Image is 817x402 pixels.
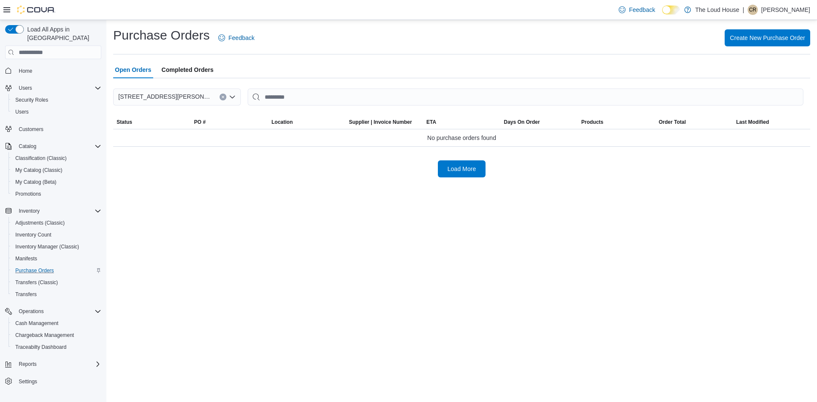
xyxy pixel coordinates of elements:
span: Inventory Count [12,230,101,240]
span: Chargeback Management [15,332,74,339]
span: Manifests [12,254,101,264]
button: Reports [15,359,40,369]
button: Reports [2,358,105,370]
button: Users [15,83,35,93]
p: [PERSON_NAME] [761,5,810,15]
a: Home [15,66,36,76]
button: Products [578,115,655,129]
button: Load More [438,160,486,177]
button: Order Total [655,115,733,129]
button: My Catalog (Beta) [9,176,105,188]
button: Users [9,106,105,118]
button: Operations [15,306,47,316]
span: Adjustments (Classic) [12,218,101,228]
span: Home [15,65,101,76]
span: Reports [15,359,101,369]
span: Supplier | Invoice Number [349,119,412,125]
span: Users [15,83,101,93]
span: Purchase Orders [12,265,101,276]
button: Location [268,115,346,129]
button: Manifests [9,253,105,265]
button: Cash Management [9,317,105,329]
a: Traceabilty Dashboard [12,342,70,352]
a: Customers [15,124,47,134]
button: Transfers [9,288,105,300]
span: Adjustments (Classic) [15,220,65,226]
a: Chargeback Management [12,330,77,340]
span: Settings [19,378,37,385]
button: Open list of options [229,94,236,100]
button: Transfers (Classic) [9,277,105,288]
span: Products [581,119,603,125]
a: Promotions [12,189,45,199]
span: PO # [194,119,206,125]
button: ETA [423,115,500,129]
button: Operations [2,305,105,317]
span: Last Modified [736,119,769,125]
button: Promotions [9,188,105,200]
a: Adjustments (Classic) [12,218,68,228]
a: Transfers [12,289,40,299]
span: Order Total [659,119,686,125]
span: [STREET_ADDRESS][PERSON_NAME] [118,91,211,102]
span: Promotions [15,191,41,197]
a: My Catalog (Beta) [12,177,60,187]
a: Purchase Orders [12,265,57,276]
span: Security Roles [15,97,48,103]
img: Cova [17,6,55,14]
p: | [743,5,744,15]
span: Classification (Classic) [15,155,67,162]
span: Transfers [15,291,37,298]
button: Days On Order [500,115,578,129]
span: My Catalog (Classic) [15,167,63,174]
span: Open Orders [115,61,151,78]
button: Catalog [15,141,40,151]
a: Settings [15,376,40,387]
span: Feedback [229,34,254,42]
span: No purchase orders found [427,133,496,143]
span: Load All Apps in [GEOGRAPHIC_DATA] [24,25,101,42]
button: Supplier | Invoice Number [346,115,423,129]
span: Manifests [15,255,37,262]
span: Classification (Classic) [12,153,101,163]
span: Catalog [19,143,36,150]
button: Purchase Orders [9,265,105,277]
button: Catalog [2,140,105,152]
button: Home [2,64,105,77]
button: Inventory [2,205,105,217]
button: Security Roles [9,94,105,106]
span: My Catalog (Beta) [15,179,57,185]
span: Home [19,68,32,74]
span: Users [15,108,29,115]
span: CR [749,5,756,15]
span: My Catalog (Beta) [12,177,101,187]
button: Classification (Classic) [9,152,105,164]
a: Feedback [615,1,658,18]
span: Traceabilty Dashboard [15,344,66,351]
span: Traceabilty Dashboard [12,342,101,352]
span: Inventory Manager (Classic) [15,243,79,250]
button: Status [113,115,191,129]
button: Users [2,82,105,94]
span: Customers [15,124,101,134]
button: Adjustments (Classic) [9,217,105,229]
span: Create New Purchase Order [730,34,805,42]
span: Inventory [15,206,101,216]
input: Dark Mode [662,6,680,14]
button: Clear input [220,94,226,100]
span: Security Roles [12,95,101,105]
span: Inventory Manager (Classic) [12,242,101,252]
a: Manifests [12,254,40,264]
span: Reports [19,361,37,368]
button: Chargeback Management [9,329,105,341]
a: Transfers (Classic) [12,277,61,288]
span: Transfers [12,289,101,299]
span: Status [117,119,132,125]
span: Operations [19,308,44,315]
input: This is a search bar. After typing your query, hit enter to filter the results lower in the page. [248,88,803,105]
button: Traceabilty Dashboard [9,341,105,353]
span: Promotions [12,189,101,199]
span: Catalog [15,141,101,151]
a: Cash Management [12,318,62,328]
span: Completed Orders [162,61,214,78]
